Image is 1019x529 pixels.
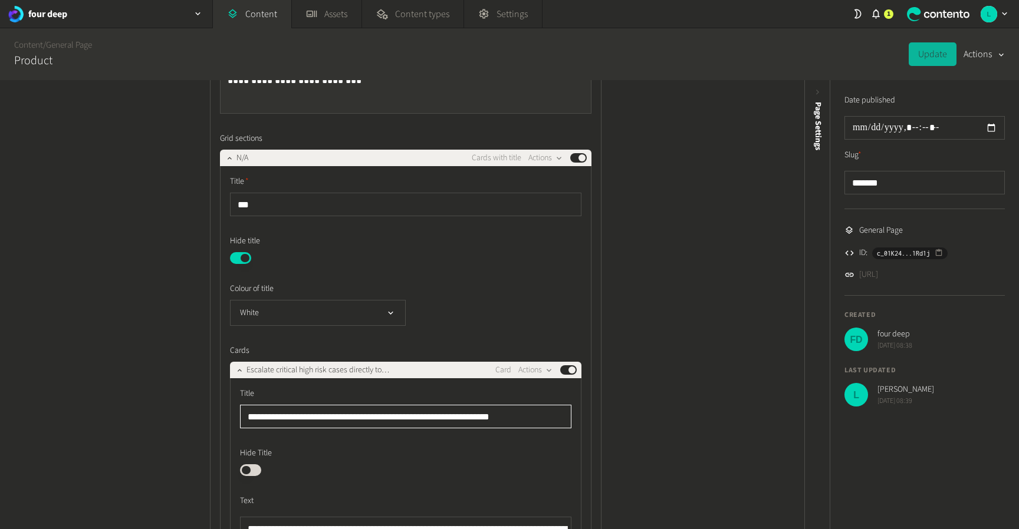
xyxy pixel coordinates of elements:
[877,328,912,340] span: four deep
[395,7,449,21] span: Content types
[877,248,930,259] span: c_01K24...1Rd1j
[240,495,254,507] span: Text
[528,151,563,165] button: Actions
[7,6,24,22] img: four deep
[844,365,1005,376] h4: Last updated
[230,283,274,295] span: Colour of title
[43,39,46,51] span: /
[495,364,511,376] span: Card
[240,447,272,459] span: Hide Title
[28,7,67,21] h2: four deep
[859,224,903,237] span: General Page
[844,328,868,351] img: four deep
[497,7,528,21] span: Settings
[877,383,934,396] span: [PERSON_NAME]
[220,133,262,145] span: Grid sections
[877,340,912,351] span: [DATE] 08:38
[877,396,934,406] span: [DATE] 08:39
[844,149,862,161] label: Slug
[859,269,878,281] a: [URL]
[981,6,997,22] img: Luke
[844,310,1005,320] h4: Created
[964,42,1005,66] button: Actions
[872,247,948,259] button: c_01K24...1Rd1j
[46,39,92,51] a: General Page
[246,364,412,376] span: Escalate critical high risk cases directly to Customer Servi…
[230,176,249,188] span: Title
[236,152,248,164] span: N/A
[230,235,260,247] span: Hide title
[14,39,43,51] a: Content
[472,152,521,164] span: Cards with title
[230,300,406,326] button: White
[844,383,868,406] img: Luke
[844,94,895,107] label: Date published
[14,52,52,70] h2: Product
[887,9,890,19] span: 1
[518,363,553,377] button: Actions
[812,102,824,150] span: Page Settings
[859,247,867,259] span: ID:
[909,42,956,66] button: Update
[240,388,254,400] span: Title
[230,345,249,357] span: Cards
